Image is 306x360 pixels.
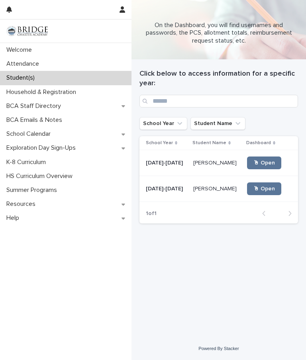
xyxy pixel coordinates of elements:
h1: Click below to access information for a specific year: [139,69,298,88]
a: Powered By Stacker [198,346,239,351]
p: [PERSON_NAME] [193,158,238,166]
p: School Calendar [3,130,57,138]
tr: [DATE]-[DATE][DATE]-[DATE] [PERSON_NAME][PERSON_NAME] 🖱 Open [139,150,298,176]
p: Welcome [3,46,38,54]
button: Next [277,210,298,217]
p: School Year [146,139,173,147]
p: [DATE]-[DATE] [146,184,184,192]
p: HS Curriculum Overview [3,172,79,180]
p: Exploration Day Sign-Ups [3,144,82,152]
p: [DATE]-[DATE] [146,158,184,166]
p: Attendance [3,60,45,68]
p: BCA Emails & Notes [3,116,69,124]
button: Student Name [190,117,245,130]
p: Household & Registration [3,88,82,96]
button: School Year [139,117,187,130]
input: Search [139,95,298,108]
p: Dashboard [246,139,271,147]
span: 🖱 Open [253,160,275,166]
p: Resources [3,200,42,208]
tr: [DATE]-[DATE][DATE]-[DATE] [PERSON_NAME][PERSON_NAME] 🖱 Open [139,176,298,202]
p: [PERSON_NAME] [193,184,238,192]
a: 🖱 Open [247,157,281,169]
a: 🖱 Open [247,182,281,195]
span: 🖱 Open [253,186,275,192]
p: K-8 Curriculum [3,158,52,166]
p: Summer Programs [3,186,63,194]
p: Student Name [192,139,226,147]
p: BCA Staff Directory [3,102,67,110]
button: Back [256,210,277,217]
img: V1C1m3IdTEidaUdm9Hs0 [6,26,48,36]
p: Help [3,214,25,222]
p: 1 of 1 [139,204,163,223]
p: Student(s) [3,74,41,82]
p: On the Dashboard, you will find usernames and passwords, the PCS, allotment totals, reimbursement... [139,22,298,45]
